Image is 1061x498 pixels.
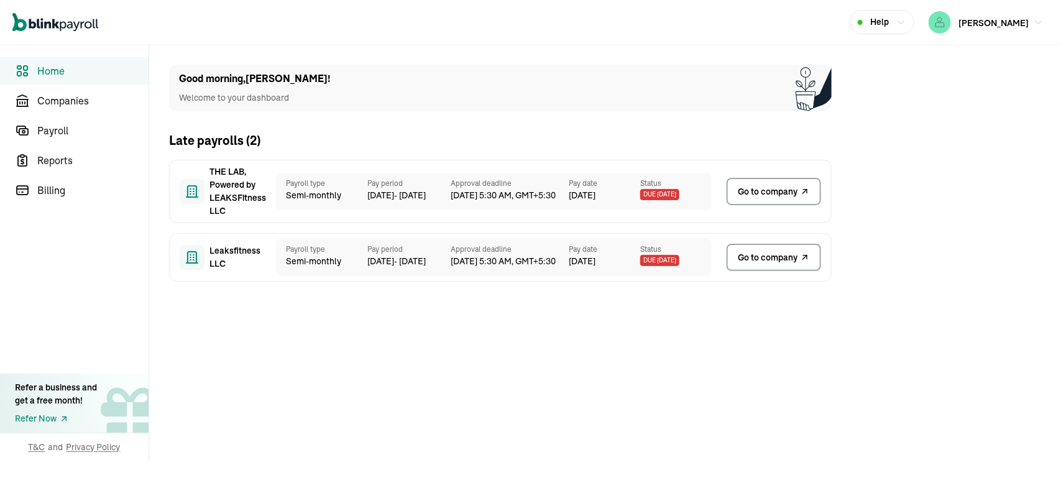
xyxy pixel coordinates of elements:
[286,178,357,189] span: Payroll type
[451,244,569,255] span: Approval deadline
[958,17,1029,29] span: [PERSON_NAME]
[286,255,357,268] span: Semi-monthly
[37,153,149,168] span: Reports
[37,63,149,78] span: Home
[870,16,889,29] span: Help
[640,189,679,200] span: Due [DATE]
[29,441,45,453] span: T&C
[179,91,331,104] p: Welcome to your dashboard
[286,189,357,202] span: Semi-monthly
[451,178,569,189] span: Approval deadline
[738,251,797,264] span: Go to company
[48,441,63,453] span: and
[37,123,149,138] span: Payroll
[640,244,712,255] span: Status
[37,93,149,108] span: Companies
[569,255,595,268] span: [DATE]
[209,165,272,218] span: THE LAB, Powered by LEAKSFitness LLC
[286,244,357,255] span: Payroll type
[367,178,451,189] span: Pay period
[367,189,451,202] span: [DATE] - [DATE]
[569,244,640,255] span: Pay date
[451,189,569,202] span: [DATE] 5:30 AM, GMT+5:30
[15,381,97,407] div: Refer a business and get a free month!
[367,255,451,268] span: [DATE] - [DATE]
[367,244,451,255] span: Pay period
[569,189,595,202] span: [DATE]
[12,4,98,40] nav: Global
[738,185,797,198] span: Go to company
[727,178,821,205] a: Go to company
[37,183,149,198] span: Billing
[640,178,712,189] span: Status
[169,131,260,150] h2: Late payrolls ( 2 )
[451,255,569,268] span: [DATE] 5:30 AM, GMT+5:30
[924,9,1049,36] button: [PERSON_NAME]
[727,244,821,271] a: Go to company
[640,255,679,266] span: Due [DATE]
[569,178,640,189] span: Pay date
[850,10,914,34] button: Help
[855,364,1061,498] iframe: Chat Widget
[796,65,832,111] img: Plant illustration
[67,441,121,453] span: Privacy Policy
[209,244,272,270] span: Leaksfitness LLC
[15,412,97,425] a: Refer Now
[179,71,331,86] h1: Good morning , [PERSON_NAME] !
